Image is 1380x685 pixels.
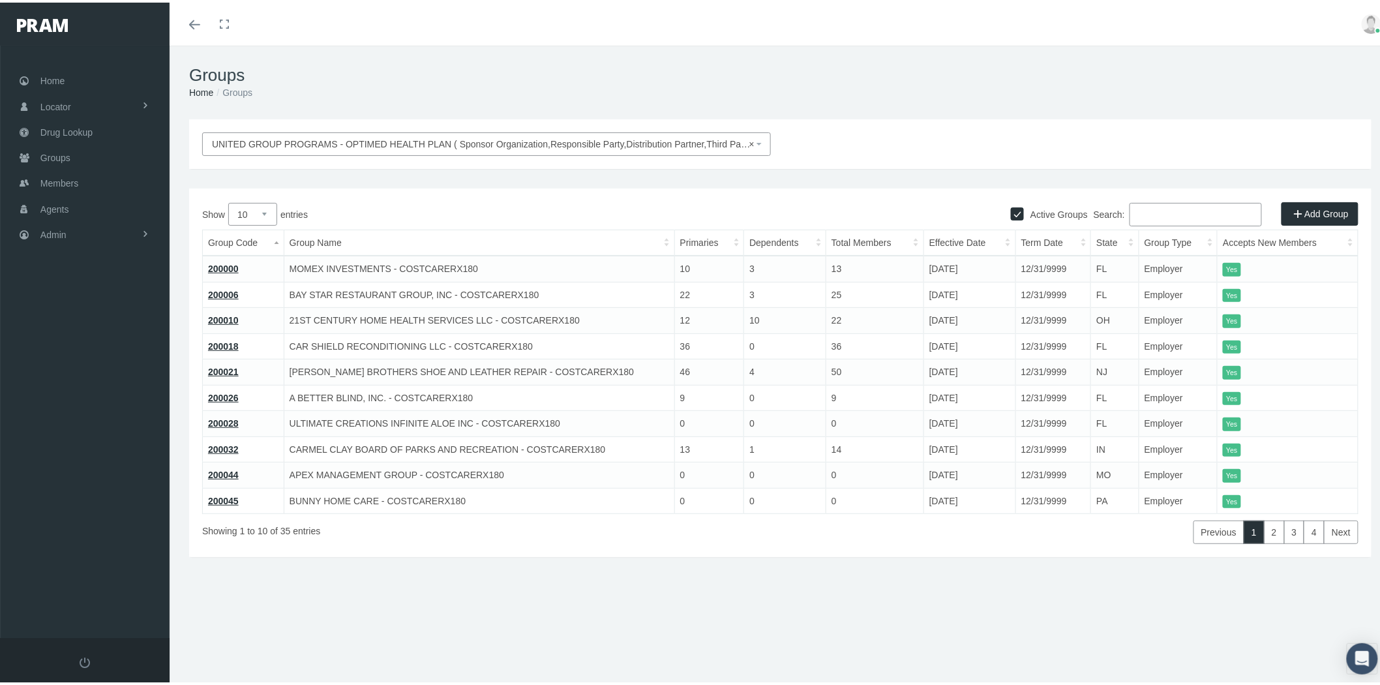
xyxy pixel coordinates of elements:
[1218,228,1358,254] th: Accepts New Members: activate to sort column ascending
[40,220,67,245] span: Admin
[1139,408,1218,434] td: Employer
[1139,434,1218,460] td: Employer
[674,434,744,460] td: 13
[1139,357,1218,383] td: Employer
[1091,434,1139,460] td: IN
[923,460,1015,486] td: [DATE]
[923,228,1015,254] th: Effective Date: activate to sort column ascending
[208,390,239,401] a: 200026
[1091,382,1139,408] td: FL
[284,434,674,460] td: CARMEL CLAY BOARD OF PARKS AND RECREATION - COSTCARERX180
[1223,312,1240,326] itemstyle: Yes
[1284,518,1305,541] a: 3
[284,485,674,511] td: BUNNY HOME CARE - COSTCARERX180
[1223,363,1240,377] itemstyle: Yes
[1091,228,1139,254] th: State: activate to sort column ascending
[284,305,674,331] td: 21ST CENTURY HOME HEALTH SERVICES LLC - COSTCARERX180
[1015,305,1091,331] td: 12/31/9999
[826,460,924,486] td: 0
[826,408,924,434] td: 0
[1347,641,1378,672] div: Open Intercom Messenger
[1223,338,1240,352] itemstyle: Yes
[826,228,924,254] th: Total Members: activate to sort column ascending
[40,66,65,91] span: Home
[674,279,744,305] td: 22
[284,253,674,279] td: MOMEX INVESTMENTS - COSTCARERX180
[1015,434,1091,460] td: 12/31/9999
[40,168,78,193] span: Members
[1264,518,1285,541] a: 2
[189,63,1372,83] h1: Groups
[1091,253,1139,279] td: FL
[1091,305,1139,331] td: OH
[1015,253,1091,279] td: 12/31/9999
[923,253,1015,279] td: [DATE]
[826,331,924,357] td: 36
[749,134,759,149] span: ×
[923,357,1015,383] td: [DATE]
[826,305,924,331] td: 22
[674,228,744,254] th: Primaries: activate to sort column ascending
[744,408,826,434] td: 0
[1015,228,1091,254] th: Term Date: activate to sort column ascending
[1139,305,1218,331] td: Employer
[674,331,744,357] td: 36
[284,460,674,486] td: APEX MANAGEMENT GROUP - COSTCARERX180
[208,493,239,504] a: 200045
[40,194,69,219] span: Agents
[1015,460,1091,486] td: 12/31/9999
[1223,441,1240,455] itemstyle: Yes
[826,253,924,279] td: 13
[1282,200,1358,223] a: Add Group
[674,253,744,279] td: 10
[202,130,771,153] span: UNITED GROUP PROGRAMS - OPTIMED HEALTH PLAN ( Sponsor Organization,Responsible Party,Distribution...
[1091,460,1139,486] td: MO
[1024,205,1088,219] label: Active Groups
[1091,279,1139,305] td: FL
[744,331,826,357] td: 0
[1223,286,1240,300] itemstyle: Yes
[208,261,239,271] a: 200000
[1015,485,1091,511] td: 12/31/9999
[228,200,277,223] select: Showentries
[208,467,239,478] a: 200044
[40,117,93,142] span: Drug Lookup
[744,357,826,383] td: 4
[744,253,826,279] td: 3
[674,357,744,383] td: 46
[1139,279,1218,305] td: Employer
[1223,415,1240,429] itemstyle: Yes
[284,382,674,408] td: A BETTER BLIND, INC. - COSTCARERX180
[1015,357,1091,383] td: 12/31/9999
[1091,485,1139,511] td: PA
[284,279,674,305] td: BAY STAR RESTAURANT GROUP, INC - COSTCARERX180
[17,16,68,29] img: PRAM_20_x_78.png
[923,382,1015,408] td: [DATE]
[826,279,924,305] td: 25
[674,382,744,408] td: 9
[1223,493,1240,506] itemstyle: Yes
[674,485,744,511] td: 0
[208,364,239,374] a: 200021
[744,434,826,460] td: 1
[1244,518,1265,541] a: 1
[923,331,1015,357] td: [DATE]
[1139,460,1218,486] td: Employer
[212,134,753,149] span: UNITED GROUP PROGRAMS - OPTIMED HEALTH PLAN ( Sponsor Organization,Responsible Party,Distribution...
[744,485,826,511] td: 0
[674,305,744,331] td: 12
[826,485,924,511] td: 0
[1304,518,1325,541] a: 4
[284,331,674,357] td: CAR SHIELD RECONDITIONING LLC - COSTCARERX180
[744,460,826,486] td: 0
[284,228,674,254] th: Group Name: activate to sort column ascending
[923,279,1015,305] td: [DATE]
[1015,382,1091,408] td: 12/31/9999
[1094,200,1262,224] label: Search:
[202,200,781,223] label: Show entries
[1324,518,1358,541] a: Next
[826,434,924,460] td: 14
[203,228,284,254] th: Group Code: activate to sort column descending
[284,408,674,434] td: ULTIMATE CREATIONS INFINITE ALOE INC - COSTCARERX180
[923,434,1015,460] td: [DATE]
